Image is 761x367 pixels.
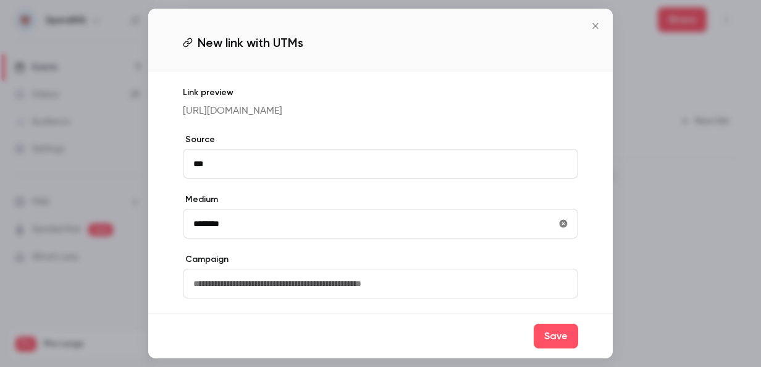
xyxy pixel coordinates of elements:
button: utmMedium [553,214,573,234]
p: [URL][DOMAIN_NAME] [183,104,578,119]
span: New link with UTMs [198,33,303,52]
label: Campaign [183,253,578,266]
label: Medium [183,193,578,206]
button: Save [534,324,578,348]
p: Link preview [183,86,578,99]
button: Close [583,14,608,38]
label: Source [183,133,578,146]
